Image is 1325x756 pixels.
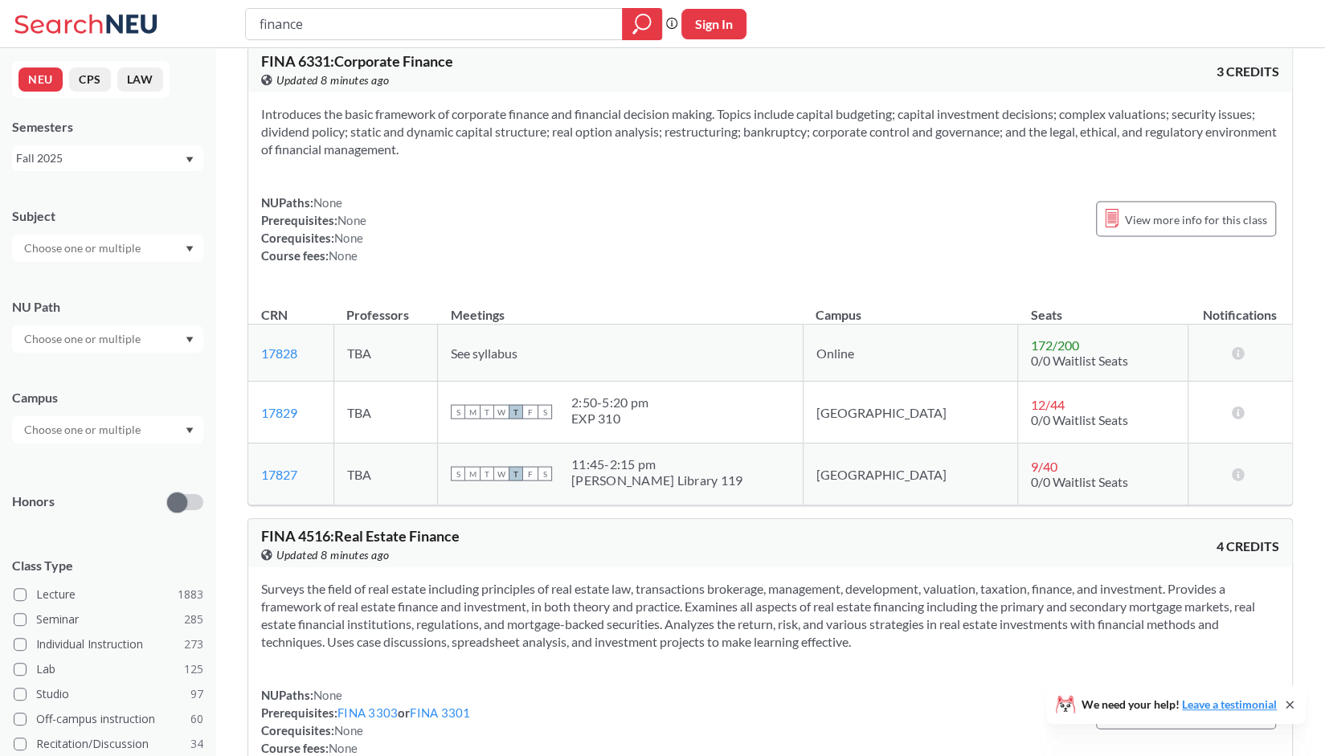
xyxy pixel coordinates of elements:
span: 1883 [178,586,203,603]
span: We need your help! [1082,699,1277,710]
th: Meetings [437,290,803,325]
span: S [538,405,552,419]
span: None [334,723,363,738]
span: Updated 8 minutes ago [276,72,390,89]
span: 9 / 40 [1031,459,1057,474]
div: Campus [12,389,203,407]
span: S [451,467,465,481]
div: [PERSON_NAME] Library 119 [571,472,742,488]
span: None [329,741,358,755]
span: S [451,405,465,419]
label: Individual Instruction [14,634,203,655]
svg: Dropdown arrow [186,427,194,434]
td: Online [803,325,1018,382]
span: FINA 4516 : Real Estate Finance [261,527,460,545]
svg: Dropdown arrow [186,246,194,252]
span: 0/0 Waitlist Seats [1031,412,1128,427]
td: [GEOGRAPHIC_DATA] [803,382,1018,443]
section: Introduces the basic framework of corporate finance and financial decision making. Topics include... [261,105,1279,158]
span: None [337,213,366,227]
span: W [494,467,509,481]
button: CPS [69,67,111,92]
span: View more info for this class [1125,210,1267,230]
section: Surveys the field of real estate including principles of real estate law, transactions brokerage,... [261,580,1279,651]
span: T [509,405,523,419]
input: Choose one or multiple [16,420,151,439]
span: 285 [184,611,203,628]
svg: Dropdown arrow [186,337,194,343]
span: 0/0 Waitlist Seats [1031,353,1128,368]
span: None [313,195,342,210]
div: Semesters [12,118,203,136]
a: 17827 [261,467,297,482]
span: 12 / 44 [1031,397,1065,412]
td: TBA [333,325,437,382]
th: Professors [333,290,437,325]
span: 172 / 200 [1031,337,1079,353]
a: FINA 3303 [337,705,398,720]
a: 17829 [261,405,297,420]
span: FINA 6331 : Corporate Finance [261,52,453,70]
label: Seminar [14,609,203,630]
span: 97 [190,685,203,703]
td: [GEOGRAPHIC_DATA] [803,443,1018,505]
a: Leave a testimonial [1182,697,1277,711]
label: Recitation/Discussion [14,734,203,754]
div: 2:50 - 5:20 pm [571,394,648,411]
span: Class Type [12,557,203,574]
div: CRN [261,306,288,324]
span: M [465,405,480,419]
div: NU Path [12,298,203,316]
div: magnifying glass [622,8,662,40]
label: Lecture [14,584,203,605]
span: 125 [184,660,203,678]
span: T [480,467,494,481]
span: 4 CREDITS [1217,537,1279,555]
input: Class, professor, course number, "phrase" [258,10,611,38]
span: None [329,248,358,263]
button: NEU [18,67,63,92]
td: TBA [333,382,437,443]
a: 17828 [261,345,297,361]
span: T [480,405,494,419]
svg: magnifying glass [632,13,652,35]
span: 0/0 Waitlist Seats [1031,474,1128,489]
div: NUPaths: Prerequisites: Corequisites: Course fees: [261,194,366,264]
span: 34 [190,735,203,753]
span: T [509,467,523,481]
input: Choose one or multiple [16,239,151,258]
a: FINA 3301 [410,705,470,720]
span: See syllabus [451,345,517,361]
label: Studio [14,684,203,705]
span: 3 CREDITS [1217,63,1279,80]
th: Seats [1018,290,1188,325]
label: Off-campus instruction [14,709,203,729]
button: Sign In [681,9,746,39]
span: F [523,467,538,481]
div: Fall 2025Dropdown arrow [12,145,203,171]
td: TBA [333,443,437,505]
input: Choose one or multiple [16,329,151,349]
span: 60 [190,710,203,728]
span: F [523,405,538,419]
span: S [538,467,552,481]
span: None [334,231,363,245]
span: Updated 8 minutes ago [276,546,390,564]
span: M [465,467,480,481]
span: 273 [184,635,203,653]
th: Notifications [1188,290,1292,325]
label: Lab [14,659,203,680]
div: EXP 310 [571,411,648,427]
div: Dropdown arrow [12,325,203,353]
div: 11:45 - 2:15 pm [571,456,742,472]
button: LAW [117,67,163,92]
p: Honors [12,492,55,511]
th: Campus [803,290,1018,325]
div: Fall 2025 [16,149,184,167]
span: W [494,405,509,419]
div: Subject [12,207,203,225]
svg: Dropdown arrow [186,157,194,163]
span: None [313,688,342,702]
div: Dropdown arrow [12,235,203,262]
div: Dropdown arrow [12,416,203,443]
